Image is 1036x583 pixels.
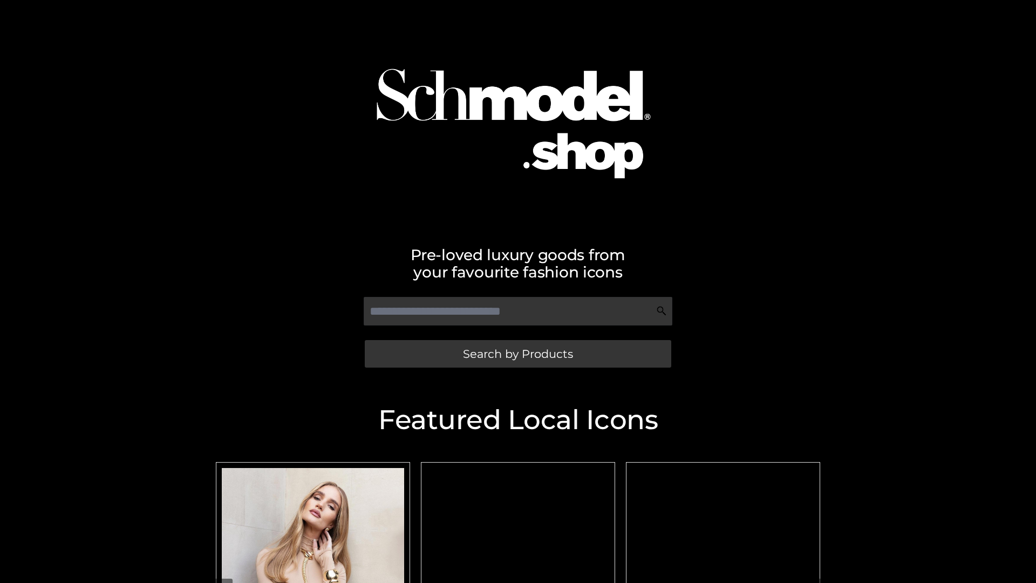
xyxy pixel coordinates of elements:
span: Search by Products [463,348,573,360]
img: Search Icon [656,306,667,316]
h2: Pre-loved luxury goods from your favourite fashion icons [210,246,826,281]
a: Search by Products [365,340,671,368]
h2: Featured Local Icons​ [210,406,826,433]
